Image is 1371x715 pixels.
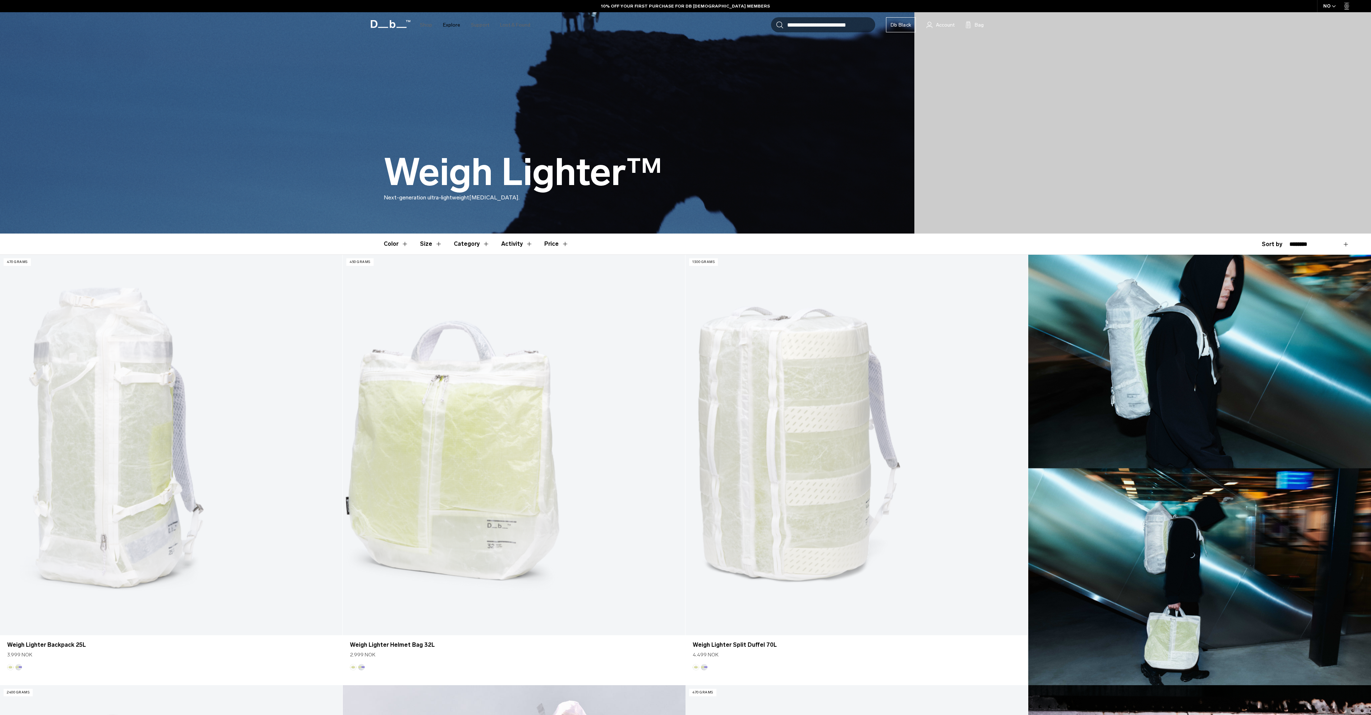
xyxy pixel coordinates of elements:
[420,12,432,38] a: Shop
[693,641,1021,649] a: Weigh Lighter Split Duffel 70L
[1028,255,1371,685] img: Content block image
[693,664,699,670] button: Diffusion
[443,12,460,38] a: Explore
[4,258,31,266] p: 470 grams
[350,641,678,649] a: Weigh Lighter Helmet Bag 32L
[415,12,536,38] nav: Main Navigation
[384,194,469,201] span: Next-generation ultra-lightweight
[7,664,14,670] button: Diffusion
[469,194,520,201] span: [MEDICAL_DATA].
[689,258,718,266] p: 1300 grams
[701,664,707,670] button: Aurora
[343,255,685,635] a: Weigh Lighter Helmet Bag 32L
[15,664,22,670] button: Aurora
[346,258,374,266] p: 450 grams
[350,664,356,670] button: Diffusion
[886,17,916,32] a: Db Black
[500,12,530,38] a: Lost & Found
[7,651,32,659] span: 3.999 NOK
[975,21,984,29] span: Bag
[927,20,955,29] a: Account
[601,3,770,9] a: 10% OFF YOUR FIRST PURCHASE FOR DB [DEMOGRAPHIC_DATA] MEMBERS
[471,12,489,38] a: Support
[4,689,33,696] p: 2400 grams
[689,689,716,696] p: 470 grams
[501,234,533,254] button: Toggle Filter
[358,664,365,670] button: Aurora
[350,651,375,659] span: 2.999 NOK
[384,234,408,254] button: Toggle Filter
[936,21,955,29] span: Account
[544,234,569,254] button: Toggle Price
[454,234,490,254] button: Toggle Filter
[685,255,1028,635] a: Weigh Lighter Split Duffel 70L
[965,20,984,29] button: Bag
[384,152,662,193] h1: Weigh Lighter™
[7,641,335,649] a: Weigh Lighter Backpack 25L
[420,234,442,254] button: Toggle Filter
[693,651,719,659] span: 4.499 NOK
